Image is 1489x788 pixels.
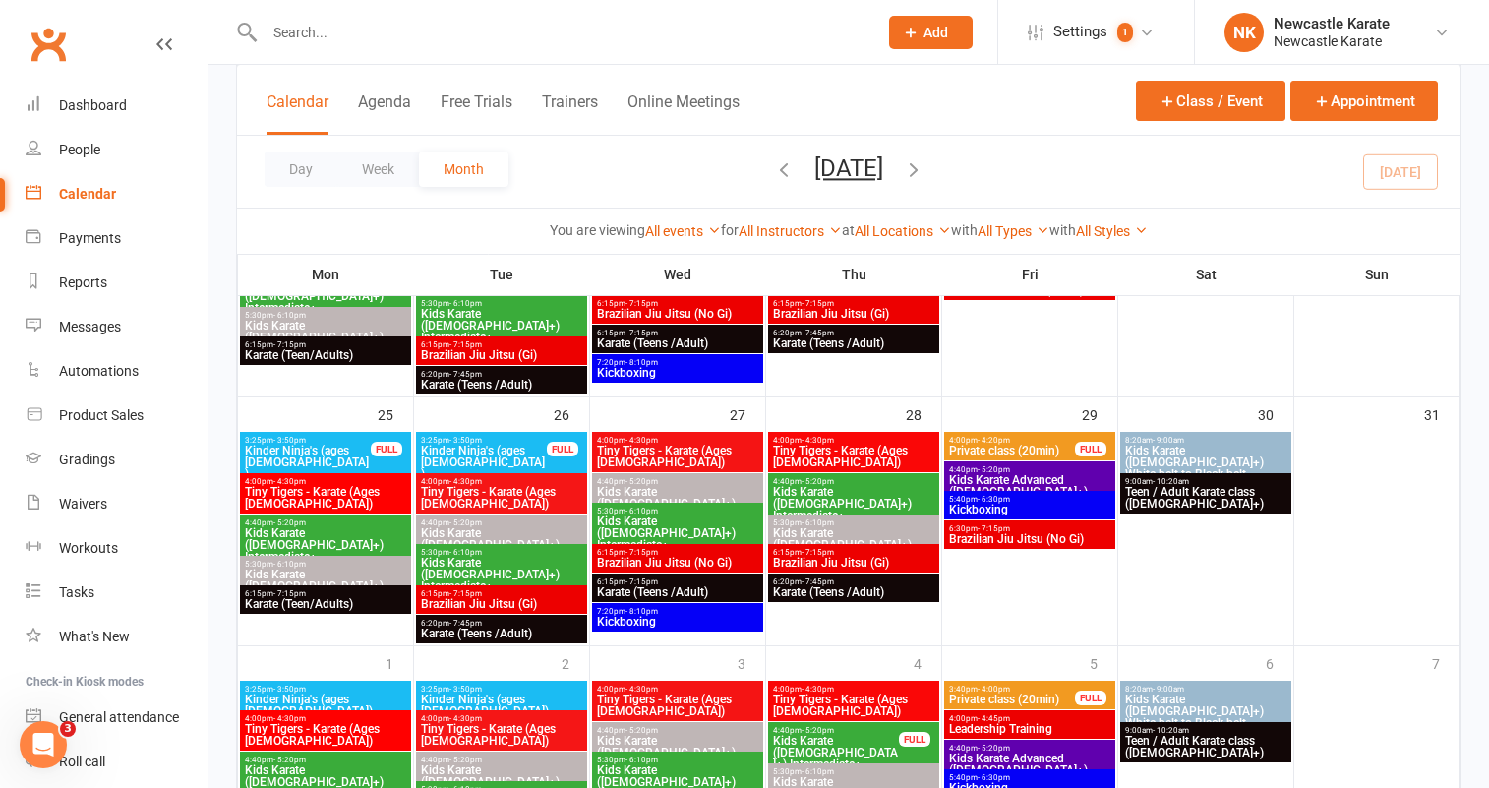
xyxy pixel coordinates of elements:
[948,465,1111,474] span: 4:40pm
[596,308,759,320] span: Brazilian Jiu Jitsu (No Gi)
[420,477,583,486] span: 4:00pm
[273,714,306,723] span: - 4:30pm
[1075,691,1106,705] div: FULL
[244,589,407,598] span: 6:15pm
[378,397,413,430] div: 25
[625,299,658,308] span: - 7:15pm
[1274,15,1390,32] div: Newcastle Karate
[625,548,658,557] span: - 7:15pm
[419,152,508,187] button: Month
[259,19,864,46] input: Search...
[244,598,407,610] span: Karate (Teen/Adults)
[59,230,121,246] div: Payments
[596,577,759,586] span: 6:15pm
[802,329,834,337] span: - 7:45pm
[596,329,759,337] span: 6:15pm
[802,726,834,735] span: - 5:20pm
[1290,81,1438,121] button: Appointment
[889,16,973,49] button: Add
[26,84,208,128] a: Dashboard
[948,436,1076,445] span: 4:00pm
[1294,254,1460,295] th: Sun
[420,685,583,694] span: 3:25pm
[802,685,834,694] span: - 4:30pm
[420,379,583,391] span: Karate (Teens /Adult)
[244,320,407,355] span: Kids Karate ([DEMOGRAPHIC_DATA]+) Beginners
[842,222,855,238] strong: at
[802,767,834,776] span: - 6:10pm
[337,152,419,187] button: Week
[547,442,578,456] div: FULL
[273,560,306,569] span: - 6:10pm
[1117,23,1133,42] span: 1
[414,254,590,295] th: Tue
[420,299,583,308] span: 5:30pm
[273,477,306,486] span: - 4:30pm
[596,735,759,770] span: Kids Karate ([DEMOGRAPHIC_DATA]+) Beginners
[978,524,1010,533] span: - 7:15pm
[244,349,407,361] span: Karate (Teen/Adults)
[772,548,935,557] span: 6:15pm
[420,628,583,639] span: Karate (Teens /Adult)
[596,756,759,764] span: 5:30pm
[244,569,407,604] span: Kids Karate ([DEMOGRAPHIC_DATA]+) Beginners
[244,694,407,717] span: Kinder Ninja's (ages [DEMOGRAPHIC_DATA])
[59,186,116,202] div: Calendar
[1124,694,1287,729] span: Kids Karate ([DEMOGRAPHIC_DATA]+) White belt to Black belt
[772,586,935,598] span: Karate (Teens /Adult)
[1053,10,1107,54] span: Settings
[26,394,208,438] a: Product Sales
[948,694,1076,705] span: Private class (20min)
[420,548,583,557] span: 5:30pm
[625,436,658,445] span: - 4:30pm
[449,477,482,486] span: - 4:30pm
[420,714,583,723] span: 4:00pm
[596,586,759,598] span: Karate (Teens /Adult)
[739,223,842,239] a: All Instructors
[730,397,765,430] div: 27
[625,577,658,586] span: - 7:15pm
[26,740,208,784] a: Roll call
[906,397,941,430] div: 28
[596,507,759,515] span: 5:30pm
[951,222,978,238] strong: with
[244,685,407,694] span: 3:25pm
[244,714,407,723] span: 4:00pm
[625,685,658,694] span: - 4:30pm
[449,685,482,694] span: - 3:50pm
[449,299,482,308] span: - 6:10pm
[371,442,402,456] div: FULL
[420,349,583,361] span: Brazilian Jiu Jitsu (Gi)
[596,607,759,616] span: 7:20pm
[24,20,73,69] a: Clubworx
[420,445,548,480] span: Kinder Ninja's (ages [DEMOGRAPHIC_DATA])
[449,714,482,723] span: - 4:30pm
[596,358,759,367] span: 7:20pm
[1153,726,1189,735] span: - 10:20am
[244,518,407,527] span: 4:40pm
[449,589,482,598] span: - 7:15pm
[59,540,118,556] div: Workouts
[1076,223,1148,239] a: All Styles
[420,619,583,628] span: 6:20pm
[625,358,658,367] span: - 8:10pm
[978,436,1010,445] span: - 4:20pm
[273,436,306,445] span: - 3:50pm
[59,452,115,467] div: Gradings
[273,340,306,349] span: - 7:15pm
[802,577,834,586] span: - 7:45pm
[721,222,739,238] strong: for
[596,337,759,349] span: Karate (Teens /Adult)
[26,261,208,305] a: Reports
[596,726,759,735] span: 4:40pm
[244,477,407,486] span: 4:00pm
[596,436,759,445] span: 4:00pm
[420,518,583,527] span: 4:40pm
[20,721,67,768] iframe: Intercom live chat
[26,615,208,659] a: What's New
[855,223,951,239] a: All Locations
[244,436,372,445] span: 3:25pm
[1153,685,1184,694] span: - 9:00am
[1224,13,1264,52] div: NK
[26,696,208,740] a: General attendance kiosk mode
